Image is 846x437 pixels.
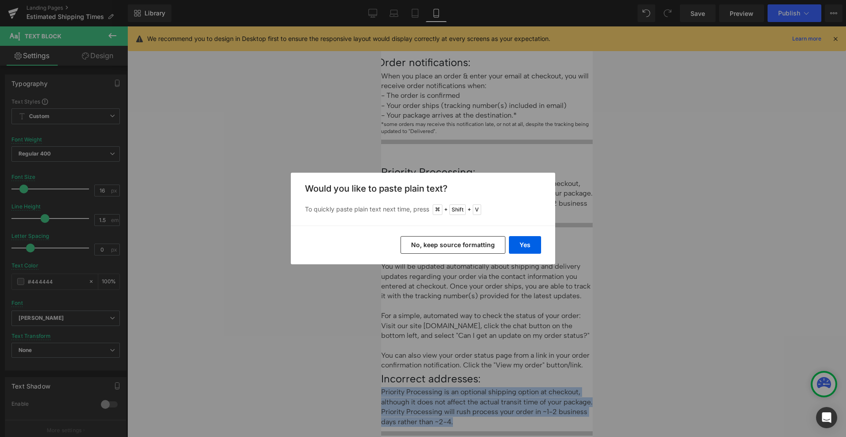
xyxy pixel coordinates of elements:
span: V [473,204,481,215]
h3: Would you like to paste plain text? [305,183,541,194]
span: Shift [449,204,466,215]
button: Yes [509,236,541,254]
button: No, keep source formatting [401,236,505,254]
span: + [468,205,471,214]
div: Open Intercom Messenger [816,407,837,428]
span: + [444,205,448,214]
p: To quickly paste plain text next time, press [305,204,541,215]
